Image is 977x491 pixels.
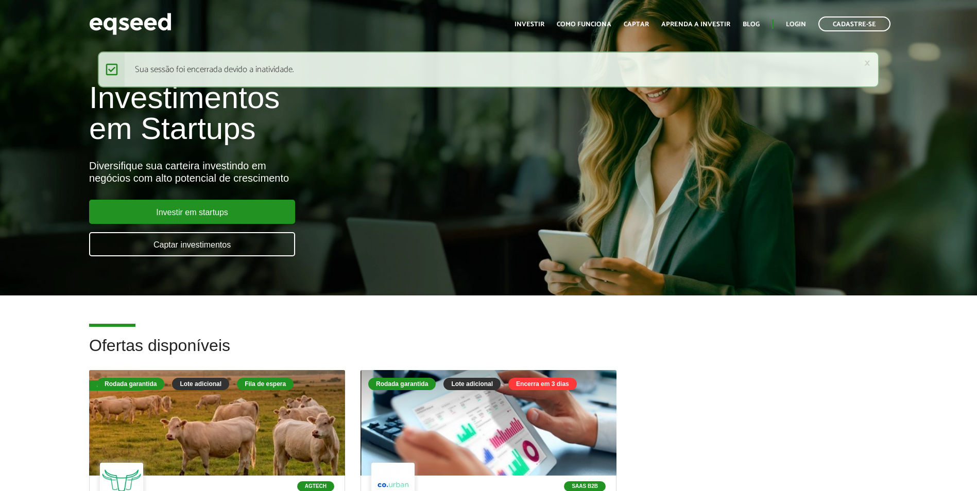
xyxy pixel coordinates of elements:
[786,21,806,28] a: Login
[624,21,649,28] a: Captar
[508,378,577,390] div: Encerra em 3 dias
[89,82,562,144] h1: Investimentos em Startups
[89,200,295,224] a: Investir em startups
[743,21,760,28] a: Blog
[89,10,172,38] img: EqSeed
[237,378,294,390] div: Fila de espera
[557,21,611,28] a: Como funciona
[98,51,880,87] div: Sua sessão foi encerrada devido a inatividade.
[89,160,562,184] div: Diversifique sua carteira investindo em negócios com alto potencial de crescimento
[818,16,890,31] a: Cadastre-se
[89,232,295,256] a: Captar investimentos
[89,380,147,391] div: Fila de espera
[89,337,888,370] h2: Ofertas disponíveis
[661,21,730,28] a: Aprenda a investir
[172,378,229,390] div: Lote adicional
[368,378,436,390] div: Rodada garantida
[515,21,544,28] a: Investir
[864,58,870,68] a: ×
[443,378,501,390] div: Lote adicional
[97,378,164,390] div: Rodada garantida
